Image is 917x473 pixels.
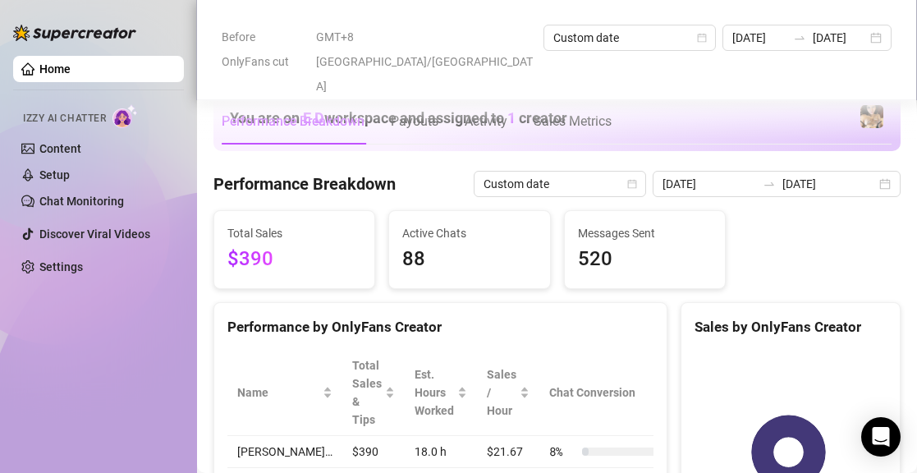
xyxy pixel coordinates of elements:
span: $390 [227,244,361,275]
span: Name [237,383,319,402]
input: Start date [663,175,756,193]
div: Performance by OnlyFans Creator [227,316,653,338]
th: Name [227,350,342,436]
span: Izzy AI Chatter [23,111,106,126]
th: Chat Conversion [539,350,678,436]
td: $390 [342,436,405,468]
span: Active Chats [402,224,536,242]
th: Total Sales & Tips [342,350,405,436]
div: Payouts [391,112,438,131]
input: Start date [732,29,786,47]
div: Activity [465,112,507,131]
span: calendar [627,179,637,189]
span: 88 [402,244,536,275]
img: AI Chatter [112,104,138,128]
td: $21.67 [477,436,539,468]
span: Custom date [553,25,706,50]
div: Sales Metrics [534,112,612,131]
span: Total Sales & Tips [352,356,382,429]
a: Setup [39,168,70,181]
span: GMT+8 [GEOGRAPHIC_DATA]/[GEOGRAPHIC_DATA] [316,25,534,99]
span: Chat Conversion [549,383,655,402]
a: Chat Monitoring [39,195,124,208]
span: swap-right [763,177,776,191]
span: Custom date [484,172,636,196]
td: [PERSON_NAME]… [227,436,342,468]
a: Home [39,62,71,76]
span: calendar [697,33,707,43]
div: Open Intercom Messenger [861,417,901,457]
span: 8 % [549,443,575,461]
span: Before OnlyFans cut [222,25,306,74]
td: 18.0 h [405,436,477,468]
th: Sales / Hour [477,350,539,436]
input: End date [782,175,876,193]
span: Sales / Hour [487,365,516,420]
div: Est. Hours Worked [415,365,454,420]
h4: Performance Breakdown [213,172,396,195]
div: Sales by OnlyFans Creator [695,316,887,338]
span: Total Sales [227,224,361,242]
span: 520 [578,244,712,275]
span: to [793,31,806,44]
input: End date [813,29,867,47]
a: Discover Viral Videos [39,227,150,241]
img: logo-BBDzfeDw.svg [13,25,136,41]
div: Performance Breakdown [222,112,365,131]
a: Settings [39,260,83,273]
span: to [763,177,776,191]
span: swap-right [793,31,806,44]
span: Messages Sent [578,224,712,242]
a: Content [39,142,81,155]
